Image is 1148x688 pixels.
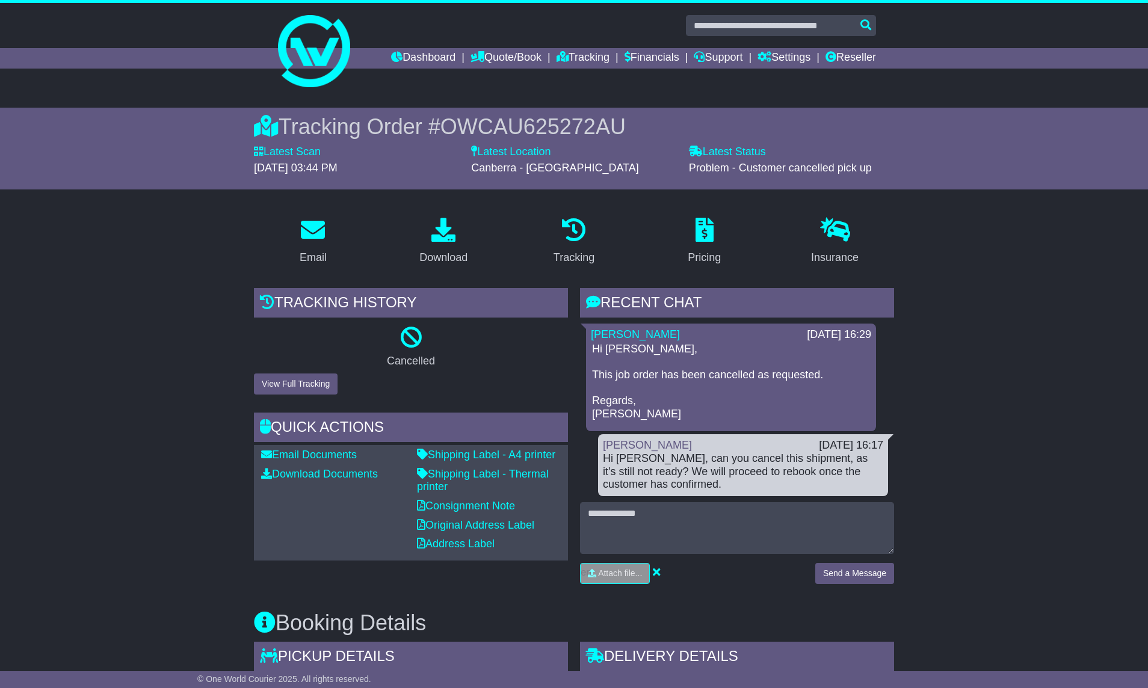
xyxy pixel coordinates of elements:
a: Reseller [826,48,876,69]
a: Email Documents [261,449,357,461]
p: Cancelled [254,355,568,368]
a: Email [292,213,335,270]
span: [DATE] 03:44 PM [254,162,338,174]
button: Send a Message [815,563,894,584]
div: Insurance [811,250,859,266]
div: Hi [PERSON_NAME], can you cancel this shipment, as it's still not ready? We will proceed to reboo... [603,452,883,491]
div: Tracking Order # [254,114,894,140]
div: Pickup Details [254,642,568,674]
a: Download Documents [261,468,378,480]
a: Tracking [557,48,609,69]
a: Settings [758,48,810,69]
a: Original Address Label [417,519,534,531]
a: Quote/Book [471,48,542,69]
span: Problem - Customer cancelled pick up [689,162,872,174]
label: Latest Scan [254,146,321,159]
div: RECENT CHAT [580,288,894,321]
label: Latest Location [471,146,551,159]
a: Consignment Note [417,500,515,512]
div: Tracking [554,250,594,266]
a: [PERSON_NAME] [591,328,680,340]
button: View Full Tracking [254,373,338,395]
a: Download [412,213,475,270]
a: Tracking [546,213,602,270]
a: Shipping Label - A4 printer [417,449,555,461]
div: Delivery Details [580,642,894,674]
a: Pricing [680,213,729,270]
span: © One World Courier 2025. All rights reserved. [197,674,371,684]
a: Support [694,48,742,69]
label: Latest Status [689,146,766,159]
div: Tracking history [254,288,568,321]
a: Insurance [803,213,866,270]
a: Shipping Label - Thermal printer [417,468,549,493]
div: Email [300,250,327,266]
p: Hi [PERSON_NAME], This job order has been cancelled as requested. Regards, [PERSON_NAME] [592,343,870,421]
div: [DATE] 16:29 [807,328,871,342]
h3: Booking Details [254,611,894,635]
span: Canberra - [GEOGRAPHIC_DATA] [471,162,638,174]
div: Quick Actions [254,413,568,445]
div: [DATE] 16:17 [819,439,883,452]
a: [PERSON_NAME] [603,439,692,451]
a: Financials [625,48,679,69]
div: Download [419,250,468,266]
a: Address Label [417,538,495,550]
a: Dashboard [391,48,455,69]
div: Pricing [688,250,721,266]
span: OWCAU625272AU [440,114,626,139]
